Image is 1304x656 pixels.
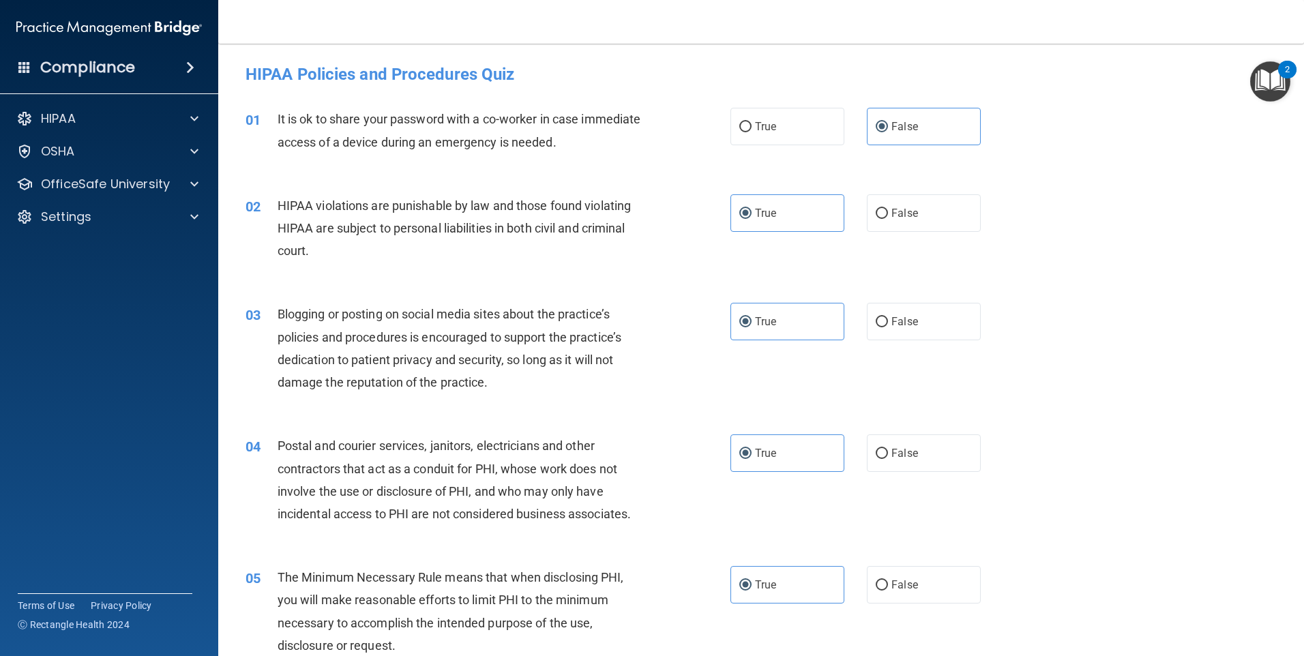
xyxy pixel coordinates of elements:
a: Terms of Use [18,599,74,612]
a: Privacy Policy [91,599,152,612]
span: True [755,447,776,460]
span: Ⓒ Rectangle Health 2024 [18,618,130,631]
p: Settings [41,209,91,225]
span: True [755,120,776,133]
span: False [891,120,918,133]
span: 03 [246,307,261,323]
span: False [891,578,918,591]
input: True [739,449,752,459]
span: 05 [246,570,261,586]
input: False [876,449,888,459]
input: False [876,209,888,219]
a: Settings [16,209,198,225]
a: OfficeSafe University [16,176,198,192]
input: False [876,122,888,132]
h4: HIPAA Policies and Procedures Quiz [246,65,1277,83]
span: True [755,315,776,328]
p: OfficeSafe University [41,176,170,192]
span: Blogging or posting on social media sites about the practice’s policies and procedures is encoura... [278,307,621,389]
span: 01 [246,112,261,128]
input: False [876,580,888,591]
span: True [755,207,776,220]
input: True [739,317,752,327]
span: False [891,207,918,220]
button: Open Resource Center, 2 new notifications [1250,61,1290,102]
a: OSHA [16,143,198,160]
img: PMB logo [16,14,202,42]
p: OSHA [41,143,75,160]
input: True [739,209,752,219]
span: False [891,447,918,460]
input: False [876,317,888,327]
span: 04 [246,438,261,455]
span: Postal and courier services, janitors, electricians and other contractors that act as a conduit f... [278,438,631,521]
span: HIPAA violations are punishable by law and those found violating HIPAA are subject to personal li... [278,198,631,258]
input: True [739,122,752,132]
h4: Compliance [40,58,135,77]
p: HIPAA [41,110,76,127]
span: It is ok to share your password with a co-worker in case immediate access of a device during an e... [278,112,641,149]
span: True [755,578,776,591]
div: 2 [1285,70,1290,87]
span: False [891,315,918,328]
span: The Minimum Necessary Rule means that when disclosing PHI, you will make reasonable efforts to li... [278,570,624,653]
span: 02 [246,198,261,215]
a: HIPAA [16,110,198,127]
input: True [739,580,752,591]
